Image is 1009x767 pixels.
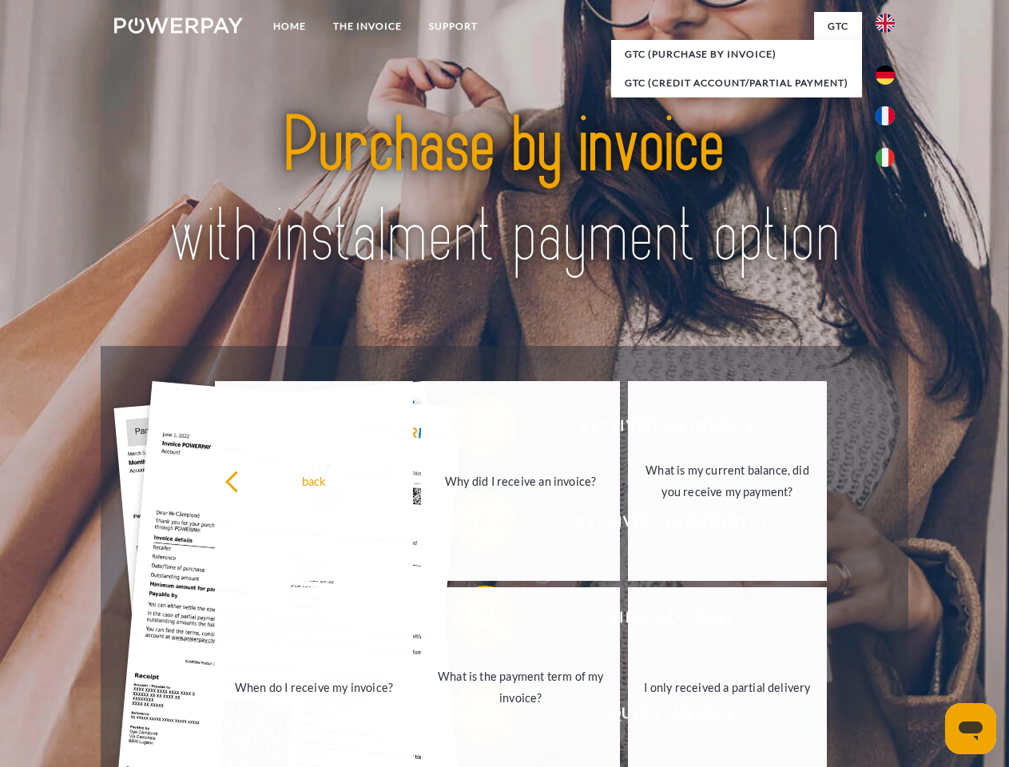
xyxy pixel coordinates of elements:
[876,148,895,167] img: it
[224,676,404,697] div: When do I receive my invoice?
[431,666,610,709] div: What is the payment term of my invoice?
[945,703,996,754] iframe: Button to launch messaging window
[876,106,895,125] img: fr
[638,459,817,503] div: What is my current balance, did you receive my payment?
[320,12,415,41] a: THE INVOICE
[260,12,320,41] a: Home
[224,470,404,491] div: back
[628,381,827,581] a: What is my current balance, did you receive my payment?
[114,18,243,34] img: logo-powerpay-white.svg
[431,470,610,491] div: Why did I receive an invoice?
[153,77,856,306] img: title-powerpay_en.svg
[611,69,862,97] a: GTC (Credit account/partial payment)
[876,66,895,85] img: de
[638,676,817,697] div: I only received a partial delivery
[814,12,862,41] a: GTC
[415,12,491,41] a: Support
[611,40,862,69] a: GTC (Purchase by invoice)
[876,14,895,33] img: en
